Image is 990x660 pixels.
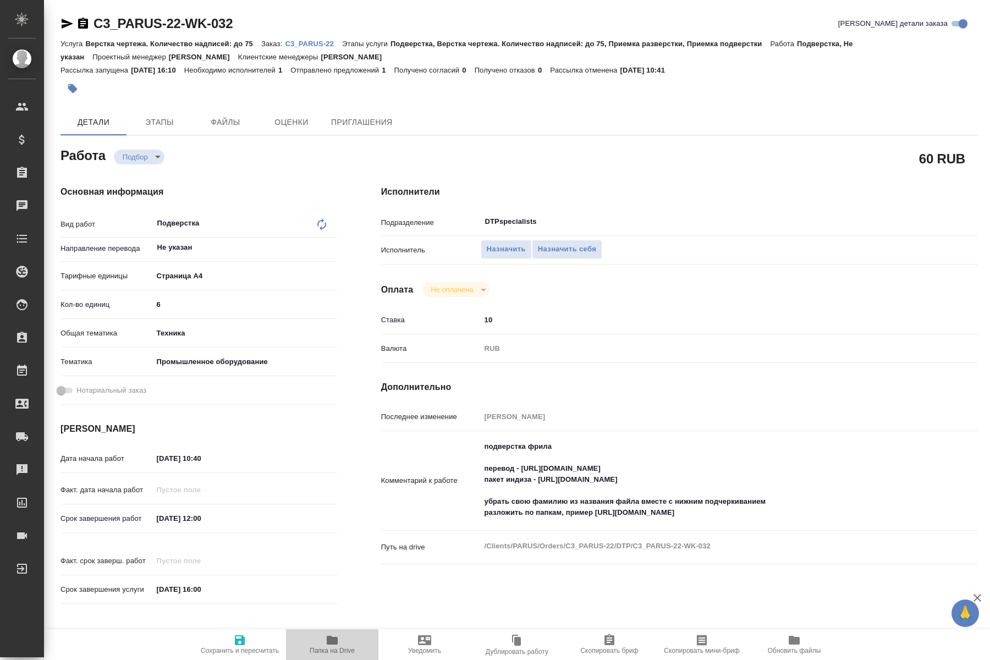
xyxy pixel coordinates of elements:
a: C3_PARUS-22 [285,38,342,48]
button: Скопировать ссылку для ЯМессенджера [61,17,74,30]
p: Рассылка запущена [61,66,131,74]
span: Нотариальный заказ [76,385,146,396]
p: [DATE] 16:10 [131,66,184,74]
button: Назначить себя [532,240,602,259]
p: 1 [278,66,290,74]
p: [DATE] 10:41 [620,66,673,74]
button: Сохранить и пересчитать [194,629,286,660]
h4: Оплата [381,283,414,296]
input: Пустое поле [153,553,249,569]
p: Проектный менеджер [92,53,168,61]
span: Файлы [199,116,252,129]
input: Пустое поле [153,482,249,498]
p: Направление перевода [61,243,153,254]
button: Добавить тэг [61,76,85,101]
p: Срок завершения работ [61,513,153,524]
h2: Работа [61,145,106,164]
span: Уведомить [408,647,441,654]
button: Скопировать бриф [563,629,656,660]
div: Промышленное оборудование [153,353,337,371]
button: 🙏 [952,599,979,627]
p: Кол-во единиц [61,299,153,310]
input: ✎ Введи что-нибудь [153,450,249,466]
p: Факт. дата начала работ [61,485,153,496]
button: Назначить [481,240,532,259]
span: [PERSON_NAME] детали заказа [838,18,948,29]
h2: 60 RUB [919,149,965,168]
span: Оценки [265,116,318,129]
button: Open [331,246,333,249]
span: Приглашения [331,116,393,129]
h4: Основная информация [61,185,337,199]
span: 🙏 [956,602,975,625]
span: Назначить [487,243,526,256]
p: Получено согласий [394,66,463,74]
h4: Исполнители [381,185,978,199]
span: Скопировать мини-бриф [664,647,739,654]
p: Комментарий к работе [381,475,481,486]
input: ✎ Введи что-нибудь [481,312,928,328]
p: Верстка чертежа. Количество надписей: до 75 [85,40,261,48]
p: Получено отказов [475,66,538,74]
span: Детали [67,116,120,129]
input: ✎ Введи что-нибудь [153,510,249,526]
span: Папка на Drive [310,647,355,654]
p: 1 [382,66,394,74]
button: Open [922,221,925,223]
p: 0 [462,66,474,74]
p: [PERSON_NAME] [169,53,238,61]
textarea: подверстка фрила перевод - [URL][DOMAIN_NAME] пакет индиза - [URL][DOMAIN_NAME] убрать свою фамил... [481,437,928,522]
span: Дублировать работу [486,648,548,656]
p: Отправлено предложений [290,66,382,74]
p: Клиентские менеджеры [238,53,321,61]
p: Рассылка отменена [550,66,620,74]
input: ✎ Введи что-нибудь [153,296,337,312]
p: Факт. срок заверш. работ [61,555,153,566]
button: Не оплачена [427,285,476,294]
p: Исполнитель [381,245,481,256]
p: Заказ: [261,40,285,48]
button: Скопировать ссылку [76,17,90,30]
p: Срок завершения услуги [61,584,153,595]
p: Вид работ [61,219,153,230]
h4: [PERSON_NAME] [61,422,337,436]
p: Последнее изменение [381,411,481,422]
div: Подбор [114,150,164,164]
p: Путь на drive [381,542,481,553]
button: Дублировать работу [471,629,563,660]
p: [PERSON_NAME] [321,53,390,61]
div: RUB [481,339,928,358]
div: Техника [153,324,337,343]
span: Этапы [133,116,186,129]
button: Уведомить [378,629,471,660]
button: Подбор [119,152,151,162]
input: Пустое поле [481,409,928,425]
p: 0 [538,66,550,74]
p: Ставка [381,315,481,326]
p: Этапы услуги [342,40,391,48]
p: Работа [770,40,797,48]
p: Подверстка, Верстка чертежа. Количество надписей: до 75, Приемка разверстки, Приемка подверстки [391,40,771,48]
div: Подбор [422,282,490,297]
button: Скопировать мини-бриф [656,629,748,660]
p: Тематика [61,356,153,367]
p: Подразделение [381,217,481,228]
span: Сохранить и пересчитать [201,647,279,654]
a: C3_PARUS-22-WK-032 [94,16,233,31]
h4: Дополнительно [381,381,978,394]
button: Обновить файлы [748,629,840,660]
input: ✎ Введи что-нибудь [153,581,249,597]
p: C3_PARUS-22 [285,40,342,48]
textarea: /Clients/PARUS/Orders/C3_PARUS-22/DTP/C3_PARUS-22-WK-032 [481,537,928,555]
p: Общая тематика [61,328,153,339]
span: Скопировать бриф [580,647,638,654]
p: Валюта [381,343,481,354]
button: Папка на Drive [286,629,378,660]
p: Необходимо исполнителей [184,66,278,74]
p: Тарифные единицы [61,271,153,282]
span: Обновить файлы [768,647,821,654]
p: Дата начала работ [61,453,153,464]
p: Услуга [61,40,85,48]
span: Назначить себя [538,243,596,256]
div: Страница А4 [153,267,337,285]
